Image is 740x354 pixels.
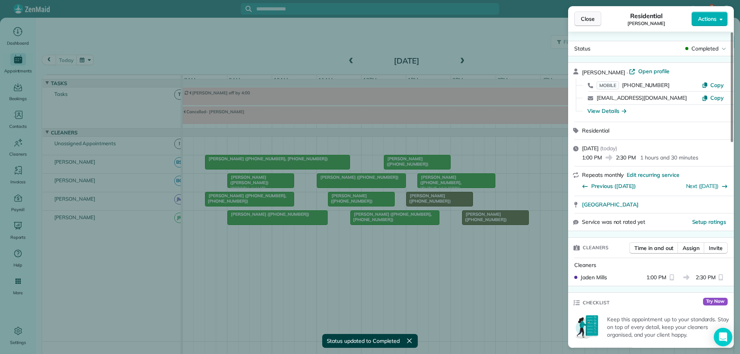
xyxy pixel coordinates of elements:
[691,45,718,52] span: Completed
[574,45,590,52] span: Status
[597,81,669,89] a: MOBILE[PHONE_NUMBER]
[622,82,669,89] span: [PHONE_NUMBER]
[327,337,400,345] span: Status updated to Completed
[580,273,607,281] span: Jaden Mills
[683,244,700,252] span: Assign
[582,171,624,178] span: Repeats monthly
[634,244,673,252] span: Time in and out
[638,67,669,75] span: Open profile
[581,15,595,23] span: Close
[686,183,719,190] a: Next ([DATE])
[629,242,678,254] button: Time in and out
[646,273,666,281] span: 1:00 PM
[627,171,679,179] span: Edit recurring service
[640,154,698,161] p: 1 hours and 30 minutes
[678,242,705,254] button: Assign
[625,69,629,75] span: ·
[698,15,716,23] span: Actions
[583,299,610,307] span: Checklist
[703,298,728,305] span: Try Now
[692,218,727,226] button: Setup ratings
[582,69,625,76] span: [PERSON_NAME]
[629,67,669,75] a: Open profile
[714,328,732,346] div: Open Intercom Messenger
[709,244,723,252] span: Invite
[597,94,687,101] a: [EMAIL_ADDRESS][DOMAIN_NAME]
[607,315,729,339] p: Keep this appointment up to your standards. Stay on top of every detail, keep your cleaners organ...
[710,82,724,89] span: Copy
[582,218,645,226] span: Service was not rated yet
[582,201,729,208] a: [GEOGRAPHIC_DATA]
[627,20,665,27] span: [PERSON_NAME]
[686,182,728,190] button: Next ([DATE])
[582,154,602,161] span: 1:00 PM
[587,107,626,115] button: View Details
[696,273,716,281] span: 2:30 PM
[597,81,619,89] span: MOBILE
[630,11,663,20] span: Residential
[702,94,724,102] button: Copy
[616,154,636,161] span: 2:30 PM
[582,182,636,190] button: Previous ([DATE])
[704,242,728,254] button: Invite
[574,12,601,26] button: Close
[583,244,609,252] span: Cleaners
[600,145,617,152] span: ( today )
[582,201,639,208] span: [GEOGRAPHIC_DATA]
[710,94,724,101] span: Copy
[591,182,636,190] span: Previous ([DATE])
[702,81,724,89] button: Copy
[574,262,596,268] span: Cleaners
[692,218,727,225] span: Setup ratings
[582,127,609,134] span: Residential
[582,145,599,152] span: [DATE]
